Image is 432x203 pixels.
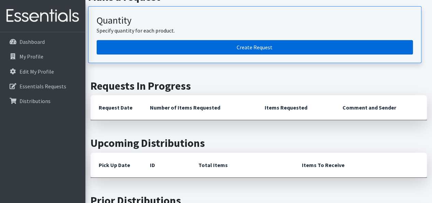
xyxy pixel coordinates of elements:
[97,26,413,35] p: Specify quantity for each product.
[142,95,256,120] th: Number of Items Requested
[3,50,83,63] a: My Profile
[90,79,427,92] h2: Requests In Progress
[3,35,83,49] a: Dashboard
[3,65,83,78] a: Edit My Profile
[19,53,43,60] p: My Profile
[19,98,51,104] p: Distributions
[90,137,427,150] h2: Upcoming Distributions
[19,68,54,75] p: Edit My Profile
[3,79,83,93] a: Essentials Requests
[90,153,142,178] th: Pick Up Date
[19,38,45,45] p: Dashboard
[294,153,427,178] th: Items To Receive
[97,15,413,26] h3: Quantity
[142,153,190,178] th: ID
[97,40,413,54] a: Create a request by quantity
[334,95,427,120] th: Comment and Sender
[190,153,293,178] th: Total Items
[3,94,83,108] a: Distributions
[3,4,83,27] img: HumanEssentials
[256,95,335,120] th: Items Requested
[19,83,66,90] p: Essentials Requests
[90,95,142,120] th: Request Date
